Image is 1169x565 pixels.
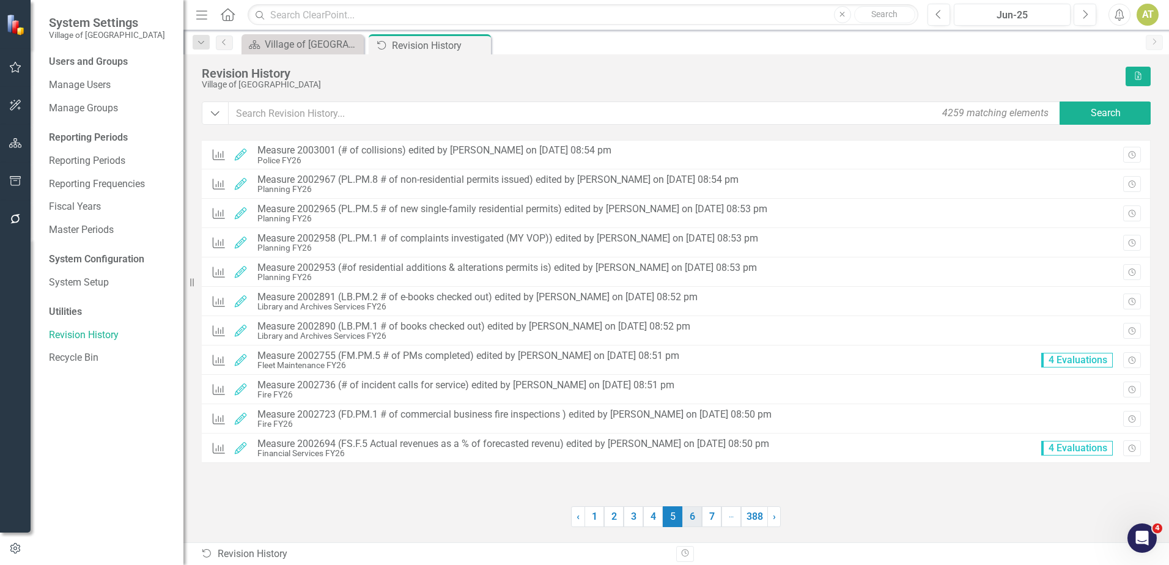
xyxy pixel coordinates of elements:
span: 4 Evaluations [1041,353,1113,367]
div: Measure 2002694 (FS.F.5 Actual revenues as a % of forecasted revenu) edited by [PERSON_NAME] on [... [257,438,769,449]
div: Measure 2002755 (FM.PM.5 # of PMs completed) edited by [PERSON_NAME] on [DATE] 08:51 pm [257,350,679,361]
div: Planning FY26 [257,214,767,223]
div: Users and Groups [49,55,171,69]
div: Measure 2002736 (# of incident calls for service) edited by [PERSON_NAME] on [DATE] 08:51 pm [257,380,674,391]
a: Manage Groups [49,102,171,116]
span: 4 [1152,523,1162,533]
div: Jun-25 [958,8,1066,23]
a: Master Periods [49,223,171,237]
div: Village of [GEOGRAPHIC_DATA] - Welcome Page [265,37,361,52]
span: System Settings [49,15,165,30]
div: Revision History [202,67,1119,80]
small: Village of [GEOGRAPHIC_DATA] [49,30,165,40]
a: Fiscal Years [49,200,171,214]
a: Village of [GEOGRAPHIC_DATA] - Welcome Page [245,37,361,52]
div: Fire FY26 [257,390,674,399]
div: 4259 matching elements [939,103,1052,124]
span: ‹ [577,511,580,522]
a: 6 [682,506,702,527]
button: Jun-25 [954,4,1071,26]
div: Measure 2002891 (LB.PM.2 # of e-books checked out) edited by [PERSON_NAME] on [DATE] 08:52 pm [257,292,698,303]
div: Revision History [201,547,667,561]
img: ClearPoint Strategy [6,13,29,36]
a: Manage Users [49,78,171,92]
div: Village of [GEOGRAPHIC_DATA] [202,80,1119,89]
div: Police FY26 [257,156,611,165]
span: 4 Evaluations [1041,441,1113,456]
a: 7 [702,506,721,527]
div: Fleet Maintenance FY26 [257,361,679,370]
div: Planning FY26 [257,185,739,194]
div: Library and Archives Services FY26 [257,302,698,311]
a: 4 [643,506,663,527]
div: Measure 2002723 (FD.PM.1 # of commercial business fire inspections ) edited by [PERSON_NAME] on [... [257,409,772,420]
a: Reporting Periods [49,154,171,168]
div: Planning FY26 [257,243,758,253]
div: System Configuration [49,253,171,267]
div: Planning FY26 [257,273,757,282]
div: Measure 2002890 (LB.PM.1 # of books checked out) edited by [PERSON_NAME] on [DATE] 08:52 pm [257,321,690,332]
a: 1 [584,506,604,527]
div: Measure 2002953 (#of residential additions & alterations permits is) edited by [PERSON_NAME] on [... [257,262,757,273]
div: Financial Services FY26 [257,449,769,458]
a: System Setup [49,276,171,290]
div: Measure 2002958 (PL.PM.1 # of complaints investigated (MY VOP)) edited by [PERSON_NAME] on [DATE]... [257,233,758,244]
a: 2 [604,506,624,527]
input: Search Revision History... [228,102,1061,125]
a: Reporting Frequencies [49,177,171,191]
button: AT [1137,4,1159,26]
button: Search [854,6,915,23]
div: Revision History [392,38,488,53]
a: 388 [741,506,768,527]
span: › [773,511,776,522]
div: Fire FY26 [257,419,772,429]
span: 5 [663,506,682,527]
a: 3 [624,506,643,527]
a: Recycle Bin [49,351,171,365]
a: Revision History [49,328,171,342]
div: Measure 2002965 (PL.PM.5 # of new single-family residential permits) edited by [PERSON_NAME] on [... [257,204,767,215]
div: Utilities [49,305,171,319]
button: Search [1060,102,1151,125]
div: Measure 2002967 (PL.PM.8 # of non-residential permits issued) edited by [PERSON_NAME] on [DATE] 0... [257,174,739,185]
span: Search [871,9,898,19]
input: Search ClearPoint... [248,4,918,26]
div: Library and Archives Services FY26 [257,331,690,341]
iframe: Intercom live chat [1127,523,1157,553]
div: Measure 2003001 (# of collisions) edited by [PERSON_NAME] on [DATE] 08:54 pm [257,145,611,156]
div: Reporting Periods [49,131,171,145]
